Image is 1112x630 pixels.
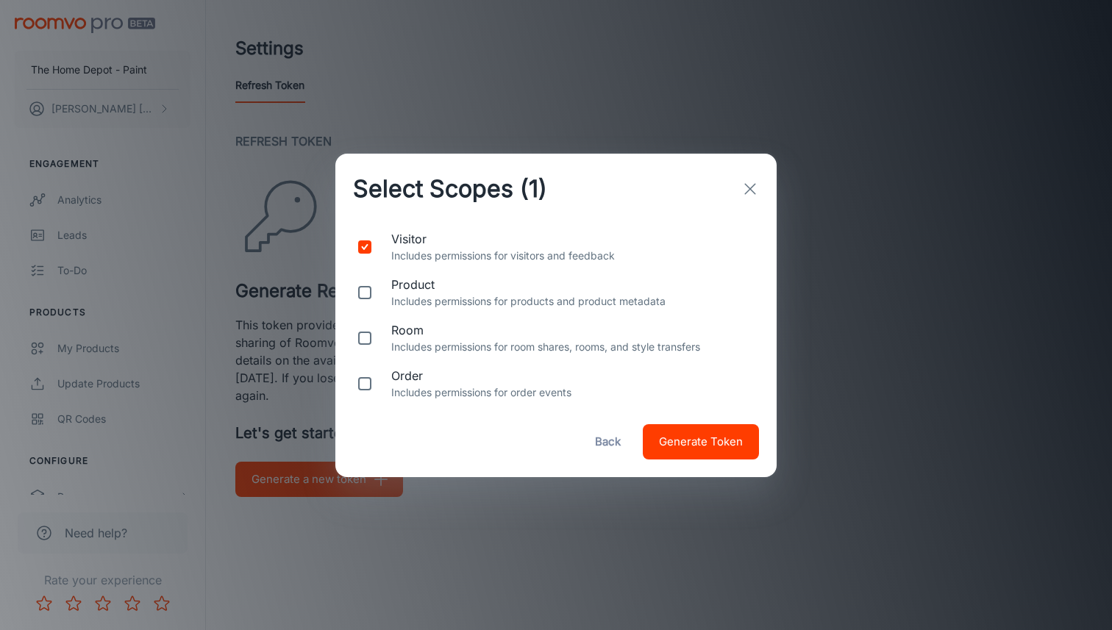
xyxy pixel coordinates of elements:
div: visitorIncludes permissions for visitors and feedback [335,224,777,270]
div: roomIncludes permissions for room shares, rooms, and style transfers [335,315,777,361]
span: product [391,276,753,293]
h2: Select Scopes (1) [335,154,565,224]
div: orderIncludes permissions for order events [335,361,777,407]
span: order [391,367,753,384]
p: Includes permissions for order events [391,384,753,401]
p: Includes permissions for products and product metadata [391,293,753,309]
span: Generate Token [659,432,743,451]
span: room [391,321,753,339]
p: Includes permissions for visitors and feedback [391,248,753,264]
span: visitor [391,230,753,248]
button: Back [584,424,631,459]
button: Generate Token [643,424,759,459]
div: productIncludes permissions for products and product metadata [335,270,777,315]
p: Includes permissions for room shares, rooms, and style transfers [391,339,753,355]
